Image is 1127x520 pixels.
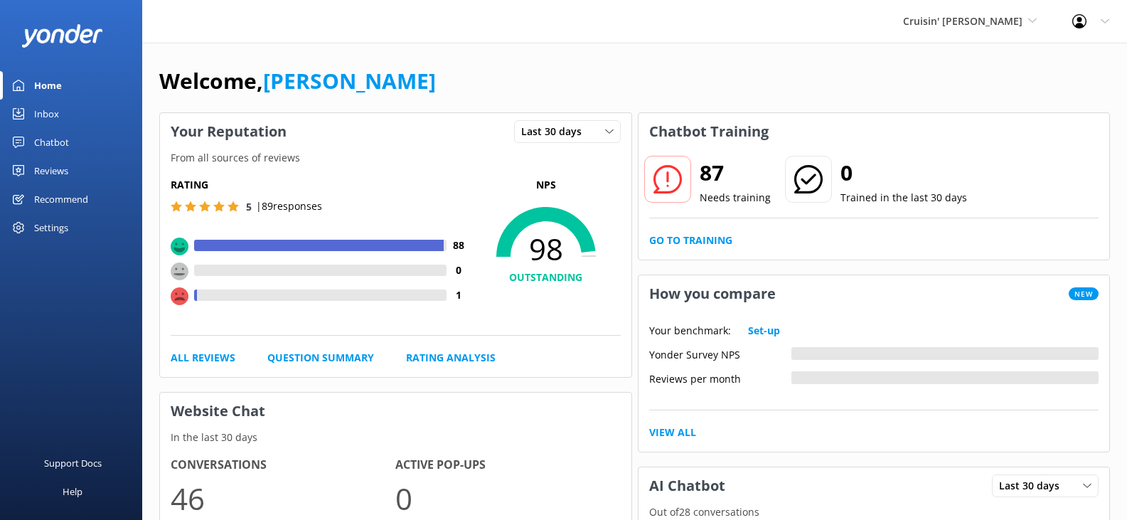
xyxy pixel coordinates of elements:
h4: Active Pop-ups [395,456,620,474]
div: Recommend [34,185,88,213]
span: New [1069,287,1099,300]
a: View All [649,425,696,440]
div: Chatbot [34,128,69,156]
img: yonder-white-logo.png [21,24,103,48]
p: In the last 30 days [160,430,631,445]
span: 98 [471,231,621,267]
div: Home [34,71,62,100]
div: Inbox [34,100,59,128]
a: [PERSON_NAME] [263,66,436,95]
h2: 0 [840,156,967,190]
p: Trained in the last 30 days [840,190,967,206]
h3: Your Reputation [160,113,297,150]
a: Set-up [748,323,780,339]
p: Your benchmark: [649,323,731,339]
a: All Reviews [171,350,235,366]
h4: Conversations [171,456,395,474]
h3: How you compare [639,275,786,312]
p: | 89 responses [256,198,322,214]
h4: 88 [447,238,471,253]
h3: Website Chat [160,393,631,430]
span: Last 30 days [521,124,590,139]
a: Go to Training [649,233,732,248]
span: 5 [246,200,252,213]
h5: Rating [171,177,471,193]
h1: Welcome, [159,64,436,98]
span: Cruisin' [PERSON_NAME] [903,14,1022,28]
a: Rating Analysis [406,350,496,366]
p: Needs training [700,190,771,206]
p: Out of 28 conversations [639,504,1110,520]
h4: OUTSTANDING [471,270,621,285]
p: From all sources of reviews [160,150,631,166]
h2: 87 [700,156,771,190]
div: Settings [34,213,68,242]
div: Help [63,477,82,506]
div: Yonder Survey NPS [649,347,791,360]
div: Reviews per month [649,371,791,384]
h3: Chatbot Training [639,113,779,150]
h4: 1 [447,287,471,303]
div: Support Docs [44,449,102,477]
h3: AI Chatbot [639,467,736,504]
a: Question Summary [267,350,374,366]
h4: 0 [447,262,471,278]
div: Reviews [34,156,68,185]
span: Last 30 days [999,478,1068,494]
p: NPS [471,177,621,193]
